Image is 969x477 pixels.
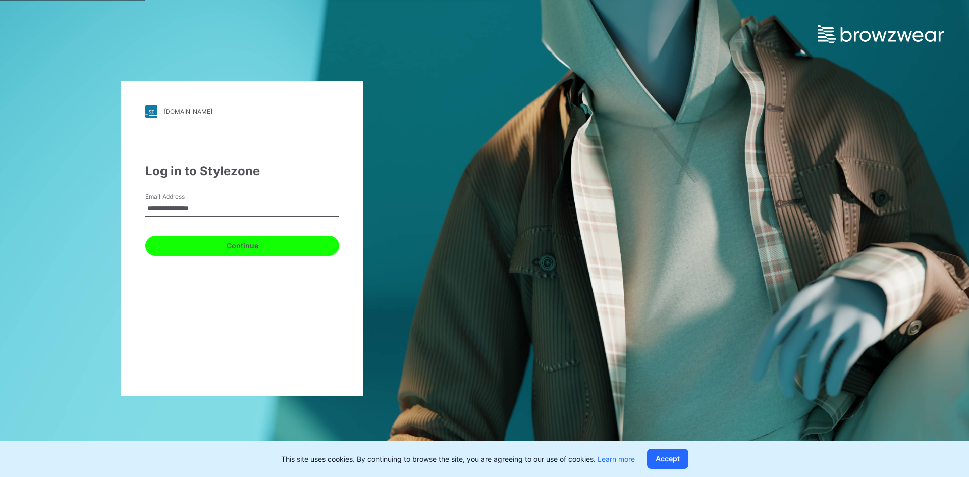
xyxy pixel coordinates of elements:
[164,108,212,115] div: [DOMAIN_NAME]
[145,192,216,201] label: Email Address
[145,105,157,118] img: stylezone-logo.562084cfcfab977791bfbf7441f1a819.svg
[145,105,339,118] a: [DOMAIN_NAME]
[145,236,339,256] button: Continue
[818,25,944,43] img: browzwear-logo.e42bd6dac1945053ebaf764b6aa21510.svg
[647,449,688,469] button: Accept
[598,455,635,463] a: Learn more
[145,162,339,180] div: Log in to Stylezone
[281,454,635,464] p: This site uses cookies. By continuing to browse the site, you are agreeing to our use of cookies.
